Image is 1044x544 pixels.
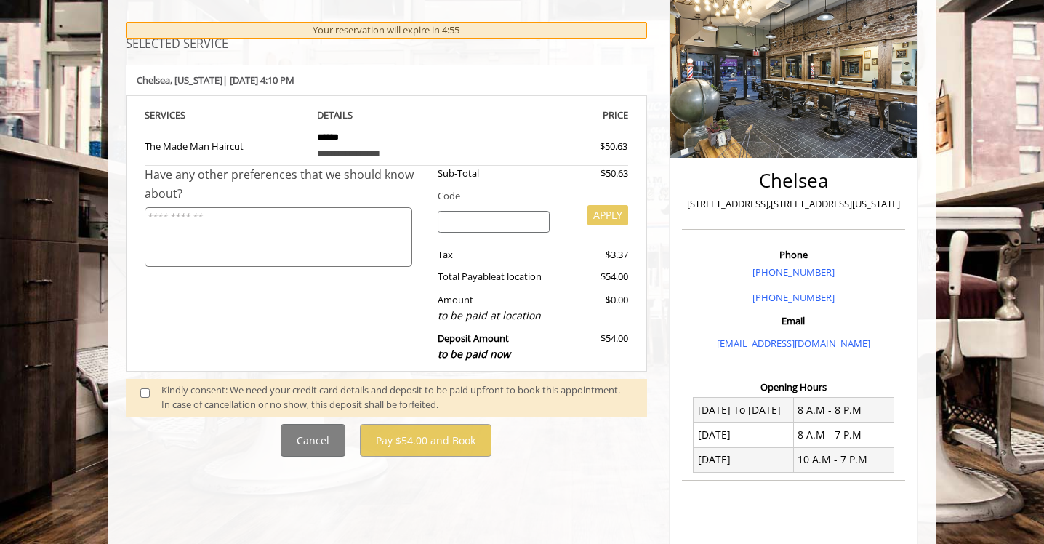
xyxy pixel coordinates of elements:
[694,423,794,447] td: [DATE]
[427,269,561,284] div: Total Payable
[438,332,510,361] b: Deposit Amount
[793,423,894,447] td: 8 A.M - 7 P.M
[137,73,294,87] b: Chelsea | [DATE] 4:10 PM
[752,291,835,304] a: [PHONE_NUMBER]
[145,123,306,166] td: The Made Man Haircut
[145,107,306,124] th: SERVICE
[496,270,542,283] span: at location
[561,292,627,324] div: $0.00
[587,205,628,225] button: APPLY
[686,249,902,260] h3: Phone
[427,247,561,263] div: Tax
[752,265,835,279] a: [PHONE_NUMBER]
[145,166,427,203] div: Have any other preferences that we should know about?
[682,382,905,392] h3: Opening Hours
[561,331,627,362] div: $54.00
[694,398,794,423] td: [DATE] To [DATE]
[438,347,510,361] span: to be paid now
[126,22,647,39] div: Your reservation will expire in 4:55
[694,447,794,472] td: [DATE]
[126,38,647,51] h3: SELECTED SERVICE
[717,337,870,350] a: [EMAIL_ADDRESS][DOMAIN_NAME]
[547,139,627,154] div: $50.63
[793,447,894,472] td: 10 A.M - 7 P.M
[467,107,628,124] th: PRICE
[427,166,561,181] div: Sub-Total
[170,73,222,87] span: , [US_STATE]
[686,196,902,212] p: [STREET_ADDRESS],[STREET_ADDRESS][US_STATE]
[793,398,894,423] td: 8 A.M - 8 P.M
[561,247,627,263] div: $3.37
[360,424,491,457] button: Pay $54.00 and Book
[180,108,185,121] span: S
[427,188,628,204] div: Code
[561,269,627,284] div: $54.00
[561,166,627,181] div: $50.63
[281,424,345,457] button: Cancel
[686,316,902,326] h3: Email
[427,292,561,324] div: Amount
[306,107,467,124] th: DETAILS
[686,170,902,191] h2: Chelsea
[438,308,550,324] div: to be paid at location
[161,383,633,413] div: Kindly consent: We need your credit card details and deposit to be paid upfront to book this appo...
